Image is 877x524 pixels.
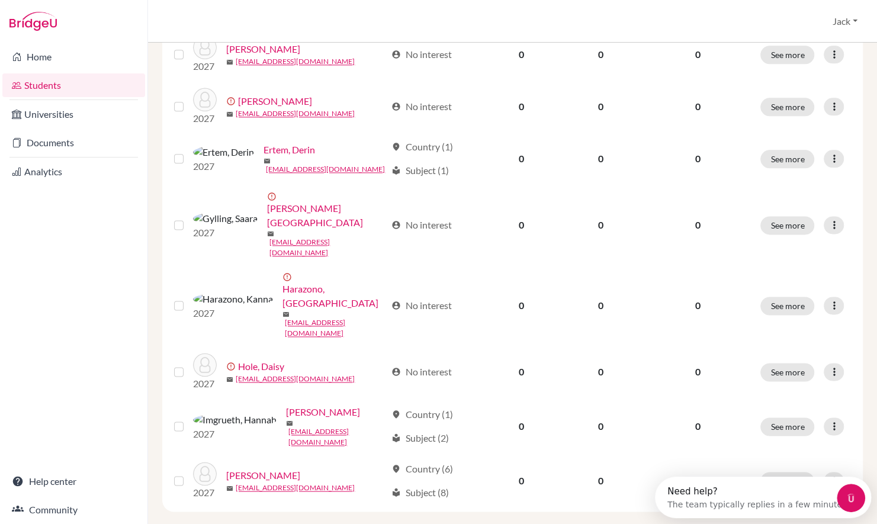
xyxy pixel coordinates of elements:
span: account_circle [391,367,401,377]
a: [EMAIL_ADDRESS][DOMAIN_NAME] [236,374,355,384]
span: mail [226,485,233,492]
td: 0 [560,346,641,398]
iframe: Intercom live chat discovery launcher [655,477,871,518]
div: No interest [391,298,452,313]
a: Students [2,73,145,97]
span: mail [226,376,233,383]
p: 0 [648,474,746,488]
p: 2027 [193,486,217,500]
div: Subject (8) [391,486,449,500]
span: mail [267,230,274,237]
a: Hole, Daisy [238,359,284,374]
div: Country (6) [391,462,453,476]
td: 0 [560,398,641,455]
span: mail [226,59,233,66]
td: 0 [482,133,560,185]
div: No interest [391,47,452,62]
iframe: Intercom live chat [837,484,865,512]
button: Jack [827,10,863,33]
p: 0 [648,419,746,433]
span: local_library [391,488,401,497]
a: Community [2,498,145,522]
a: Home [2,45,145,69]
img: James, Sophia [193,462,217,486]
div: No interest [391,365,452,379]
span: location_on [391,410,401,419]
p: 2027 [193,306,273,320]
a: Harazono, [GEOGRAPHIC_DATA] [282,282,386,310]
span: location_on [391,464,401,474]
a: Documents [2,131,145,155]
a: [PERSON_NAME][GEOGRAPHIC_DATA] [267,201,386,230]
button: See more [760,363,814,381]
td: 0 [560,455,641,507]
td: 0 [482,28,560,81]
img: Imgrueth, Hannah [193,413,277,427]
a: [EMAIL_ADDRESS][DOMAIN_NAME] [266,164,385,175]
img: Harazono, Kanna [193,292,273,306]
a: Analytics [2,160,145,184]
button: See more [760,417,814,436]
td: 0 [482,398,560,455]
p: 2027 [193,377,217,391]
td: 0 [560,185,641,265]
div: No interest [391,218,452,232]
a: Universities [2,102,145,126]
p: 0 [648,99,746,114]
img: Ertem, Derin [193,145,254,159]
p: 0 [648,298,746,313]
button: See more [760,46,814,64]
a: [PERSON_NAME] [226,468,300,483]
td: 0 [560,265,641,346]
img: Hole, Daisy [193,353,217,377]
div: Open Intercom Messenger [5,5,229,37]
div: Country (1) [391,140,453,154]
a: Help center [2,470,145,493]
button: See more [760,297,814,315]
span: error_outline [226,97,238,106]
span: mail [282,311,290,318]
button: See more [760,216,814,234]
td: 0 [482,81,560,133]
span: local_library [391,433,401,443]
a: [EMAIL_ADDRESS][DOMAIN_NAME] [236,108,355,119]
p: 0 [648,365,746,379]
a: Ertem, Derin [264,143,315,157]
a: [EMAIL_ADDRESS][DOMAIN_NAME] [269,237,386,258]
div: Country (1) [391,407,453,422]
button: See more [760,472,814,490]
div: No interest [391,99,452,114]
span: mail [226,111,233,118]
span: account_circle [391,220,401,230]
span: error_outline [282,272,294,282]
div: Subject (2) [391,431,449,445]
td: 0 [560,133,641,185]
span: location_on [391,142,401,152]
p: 2027 [193,159,254,173]
span: account_circle [391,50,401,59]
p: 0 [648,47,746,62]
a: [EMAIL_ADDRESS][DOMAIN_NAME] [285,317,386,339]
span: mail [264,157,271,165]
span: local_library [391,166,401,175]
td: 0 [482,185,560,265]
div: Subject (1) [391,163,449,178]
td: 0 [560,81,641,133]
img: Gylling, Saara [193,211,258,226]
p: 2027 [193,111,217,126]
span: account_circle [391,301,401,310]
img: Duxbury, Joseph [193,36,217,59]
a: [EMAIL_ADDRESS][DOMAIN_NAME] [288,426,386,448]
span: account_circle [391,102,401,111]
p: 2027 [193,226,258,240]
div: The team typically replies in a few minutes. [12,20,194,32]
a: [EMAIL_ADDRESS][DOMAIN_NAME] [236,56,355,67]
p: 0 [648,218,746,232]
a: [EMAIL_ADDRESS][DOMAIN_NAME] [236,483,355,493]
span: error_outline [226,362,238,371]
a: [PERSON_NAME] [286,405,360,419]
img: Ebbetts-Wilson, Miriam [193,88,217,111]
p: 0 [648,152,746,166]
td: 0 [482,455,560,507]
a: [PERSON_NAME] [238,94,312,108]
